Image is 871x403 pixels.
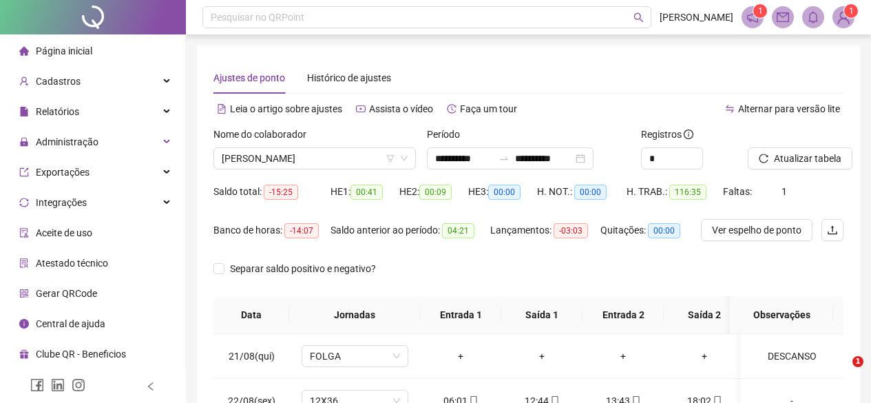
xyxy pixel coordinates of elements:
[386,154,395,163] span: filter
[213,184,330,200] div: Saldo total:
[758,6,763,16] span: 1
[537,184,627,200] div: H. NOT.:
[583,296,664,334] th: Entrada 2
[229,351,275,362] span: 21/08(qui)
[499,153,510,164] span: swap-right
[222,148,408,169] span: CLÁUDIA APARECIDA DA ROCHA
[512,349,571,364] div: +
[499,153,510,164] span: to
[627,184,723,200] div: H. TRAB.:
[741,307,822,322] span: Observações
[72,378,85,392] span: instagram
[213,72,285,83] span: Ajustes de ponto
[633,12,644,23] span: search
[807,11,819,23] span: bell
[746,11,759,23] span: notification
[753,4,767,18] sup: 1
[36,227,92,238] span: Aceite de uso
[751,349,832,364] div: DESCANSO
[30,378,44,392] span: facebook
[600,223,697,238] div: Quitações:
[36,106,79,117] span: Relatórios
[217,104,227,114] span: file-text
[213,296,289,334] th: Data
[827,225,838,236] span: upload
[554,223,588,238] span: -03:03
[712,223,801,238] span: Ver espelho de ponto
[844,4,858,18] sup: Atualize o seu contato no menu Meus Dados
[849,6,854,16] span: 1
[146,382,156,391] span: left
[833,7,854,28] img: 91916
[675,349,734,364] div: +
[264,185,298,200] span: -15:25
[669,185,706,200] span: 116:35
[36,136,98,147] span: Administração
[19,228,29,238] span: audit
[759,154,768,163] span: reload
[36,76,81,87] span: Cadastros
[468,184,537,200] div: HE 3:
[648,223,680,238] span: 00:00
[701,219,812,241] button: Ver espelho de ponto
[460,103,517,114] span: Faça um tour
[824,356,857,389] iframe: Intercom live chat
[36,318,105,329] span: Central de ajuda
[594,349,653,364] div: +
[19,289,29,298] span: qrcode
[774,151,841,166] span: Atualizar tabela
[442,223,474,238] span: 04:21
[431,349,490,364] div: +
[781,186,787,197] span: 1
[419,185,452,200] span: 00:09
[660,10,733,25] span: [PERSON_NAME]
[490,223,600,238] div: Lançamentos:
[725,104,735,114] span: swap
[19,198,29,207] span: sync
[488,185,521,200] span: 00:00
[852,356,863,367] span: 1
[19,76,29,86] span: user-add
[19,319,29,329] span: info-circle
[369,103,433,114] span: Assista o vídeo
[748,147,852,169] button: Atualizar tabela
[36,258,108,269] span: Atestado técnico
[664,296,745,334] th: Saída 2
[224,261,381,276] span: Separar saldo positivo e negativo?
[400,154,408,163] span: down
[230,103,342,114] span: Leia o artigo sobre ajustes
[36,349,126,360] span: Clube QR - Beneficios
[19,107,29,116] span: file
[730,296,833,334] th: Observações
[641,127,693,142] span: Registros
[307,72,391,83] span: Histórico de ajustes
[310,346,400,366] span: FOLGA
[284,223,319,238] span: -14:07
[501,296,583,334] th: Saída 1
[330,184,399,200] div: HE 1:
[289,296,420,334] th: Jornadas
[213,127,315,142] label: Nome do colaborador
[36,197,87,208] span: Integrações
[51,378,65,392] span: linkedin
[36,45,92,56] span: Página inicial
[427,127,469,142] label: Período
[350,185,383,200] span: 00:41
[777,11,789,23] span: mail
[19,167,29,177] span: export
[36,288,97,299] span: Gerar QRCode
[36,167,90,178] span: Exportações
[19,137,29,147] span: lock
[19,349,29,359] span: gift
[738,103,840,114] span: Alternar para versão lite
[213,223,330,238] div: Banco de horas:
[723,186,754,197] span: Faltas:
[399,184,468,200] div: HE 2:
[447,104,457,114] span: history
[574,185,607,200] span: 00:00
[330,223,490,238] div: Saldo anterior ao período:
[684,130,693,139] span: info-circle
[19,258,29,268] span: solution
[19,46,29,56] span: home
[356,104,366,114] span: youtube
